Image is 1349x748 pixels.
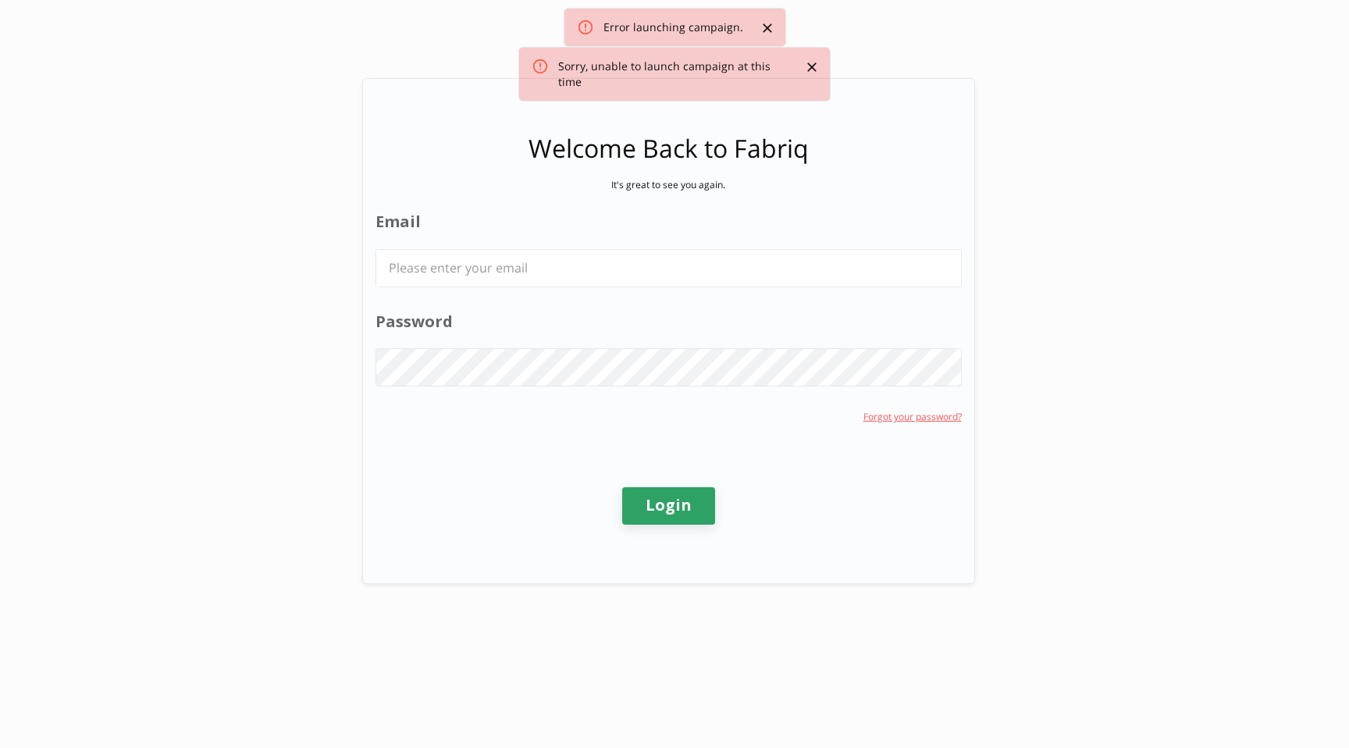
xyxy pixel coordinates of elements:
button: Close [756,16,779,40]
div: Forgot your password? [863,410,962,423]
div: Error launching campaign. [603,13,743,41]
input: Please enter your email [376,250,961,287]
label: Email [376,211,962,233]
button: Close [800,55,824,79]
h2: Welcome Back to Fabriq [529,130,809,166]
label: Password [376,311,962,333]
button: Login [622,487,715,525]
div: Sorry, unable to launch campaign at this time [558,52,788,96]
p: It's great to see you again. [611,178,725,191]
